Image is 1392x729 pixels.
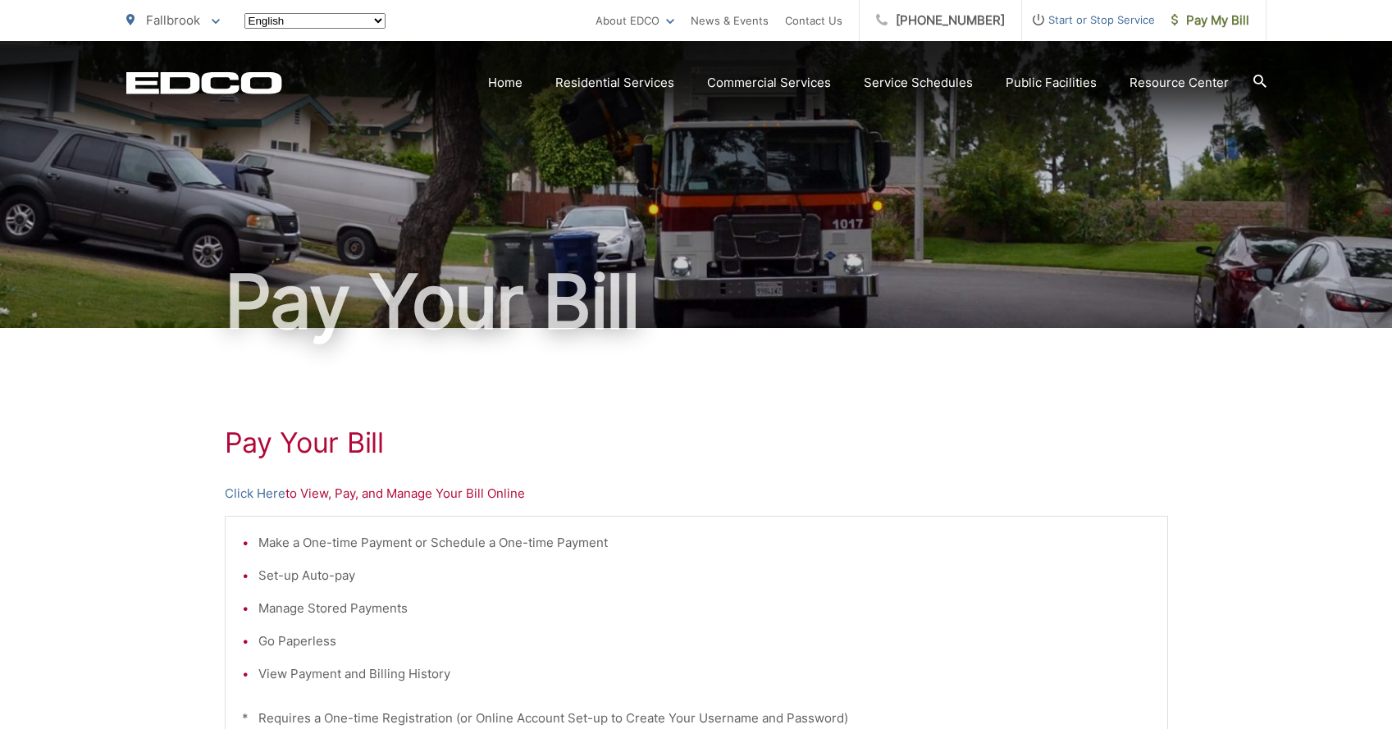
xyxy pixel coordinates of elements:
[146,12,200,28] span: Fallbrook
[225,484,1168,503] p: to View, Pay, and Manage Your Bill Online
[126,261,1266,343] h1: Pay Your Bill
[258,631,1151,651] li: Go Paperless
[596,11,674,30] a: About EDCO
[864,73,973,93] a: Service Schedules
[258,599,1151,618] li: Manage Stored Payments
[555,73,674,93] a: Residential Services
[244,13,386,29] select: Select a language
[1130,73,1229,93] a: Resource Center
[488,73,523,93] a: Home
[707,73,831,93] a: Commercial Services
[691,11,769,30] a: News & Events
[1171,11,1249,30] span: Pay My Bill
[785,11,842,30] a: Contact Us
[258,664,1151,684] li: View Payment and Billing History
[258,533,1151,553] li: Make a One-time Payment or Schedule a One-time Payment
[1006,73,1097,93] a: Public Facilities
[242,708,1151,728] p: * Requires a One-time Registration (or Online Account Set-up to Create Your Username and Password)
[225,484,285,503] a: Click Here
[258,566,1151,585] li: Set-up Auto-pay
[225,426,1168,459] h1: Pay Your Bill
[126,71,282,94] a: EDCD logo. Return to the homepage.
